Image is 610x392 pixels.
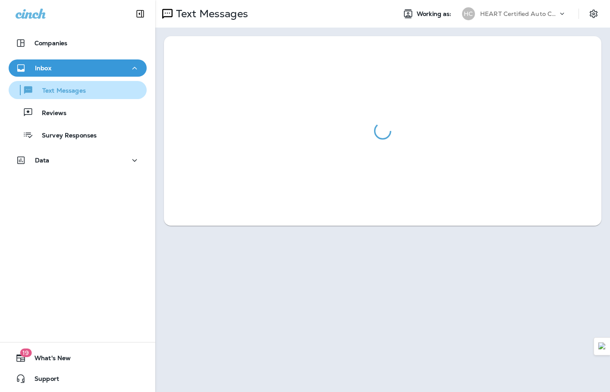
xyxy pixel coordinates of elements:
[26,355,71,365] span: What's New
[9,152,147,169] button: Data
[9,81,147,99] button: Text Messages
[128,5,152,22] button: Collapse Sidebar
[35,65,51,72] p: Inbox
[35,40,67,47] p: Companies
[462,7,475,20] div: HC
[9,126,147,144] button: Survey Responses
[9,34,147,52] button: Companies
[480,10,558,17] p: HEART Certified Auto Care
[33,109,66,118] p: Reviews
[417,10,453,18] span: Working as:
[9,370,147,387] button: Support
[9,103,147,121] button: Reviews
[20,348,31,357] span: 19
[586,6,601,22] button: Settings
[26,375,59,386] span: Support
[9,59,147,77] button: Inbox
[33,132,97,140] p: Survey Responses
[35,157,50,164] p: Data
[598,342,606,350] img: Detect Auto
[34,87,86,95] p: Text Messages
[9,349,147,367] button: 19What's New
[173,7,248,20] p: Text Messages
